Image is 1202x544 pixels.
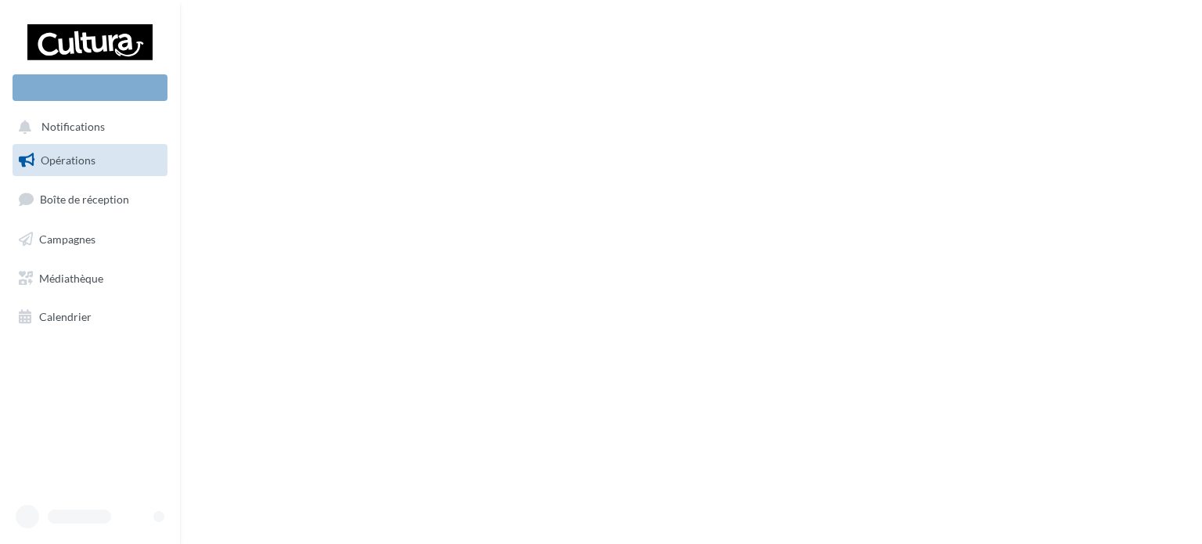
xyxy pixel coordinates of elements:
a: Campagnes [9,223,171,256]
span: Médiathèque [39,271,103,284]
span: Opérations [41,153,95,167]
a: Médiathèque [9,262,171,295]
span: Calendrier [39,310,92,323]
a: Boîte de réception [9,182,171,216]
a: Opérations [9,144,171,177]
span: Boîte de réception [40,193,129,206]
div: Nouvelle campagne [13,74,167,101]
span: Notifications [41,121,105,134]
span: Campagnes [39,232,95,246]
a: Calendrier [9,301,171,333]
